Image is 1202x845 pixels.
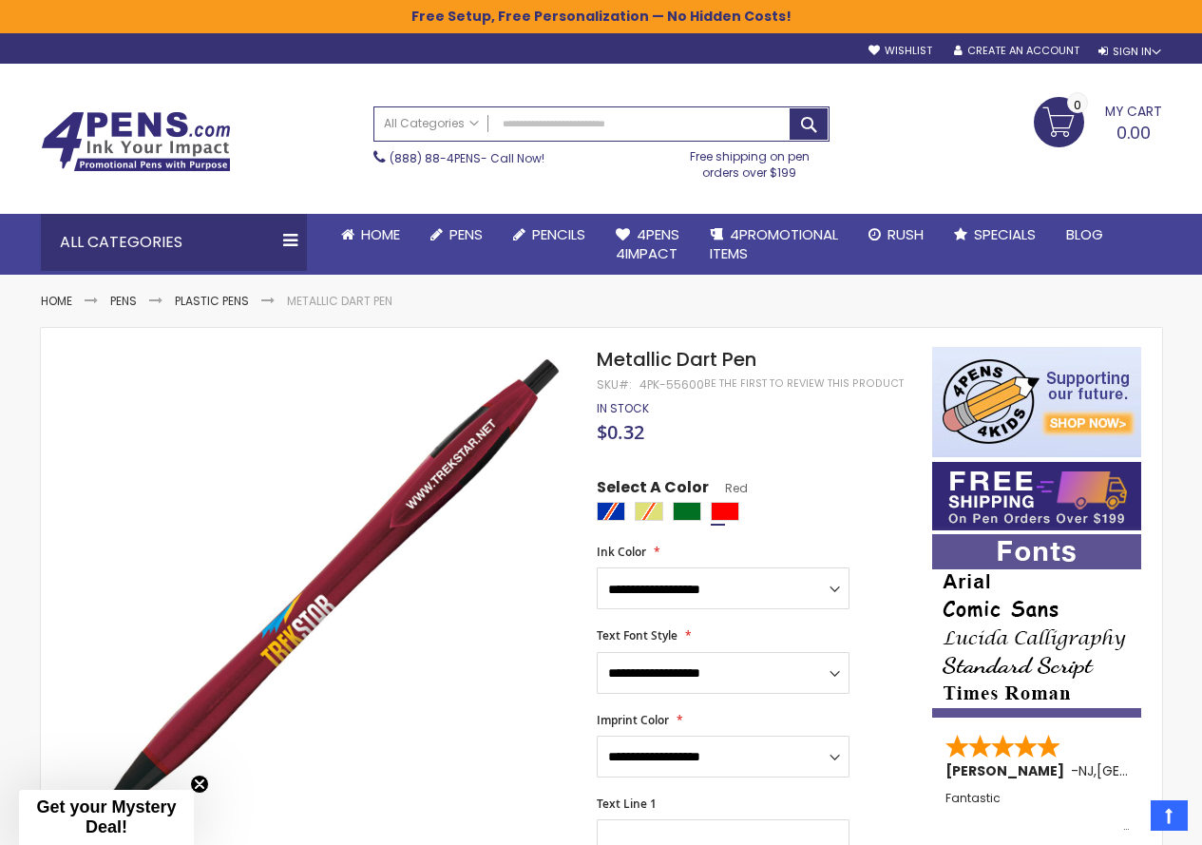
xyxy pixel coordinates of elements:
[597,712,669,728] span: Imprint Color
[597,796,657,812] span: Text Line 1
[597,419,644,445] span: $0.32
[287,294,392,309] li: Metallic Dart Pen
[36,797,176,836] span: Get your Mystery Deal!
[1078,761,1094,780] span: NJ
[374,107,488,139] a: All Categories
[597,376,632,393] strong: SKU
[1098,45,1161,59] div: Sign In
[326,214,415,256] a: Home
[532,224,585,244] span: Pencils
[597,401,649,416] div: Availability
[597,544,646,560] span: Ink Color
[673,502,701,521] div: Green
[932,462,1141,530] img: Free shipping on orders over $199
[415,214,498,256] a: Pens
[1066,224,1103,244] span: Blog
[670,142,830,180] div: Free shipping on pen orders over $199
[974,224,1036,244] span: Specials
[939,214,1051,256] a: Specials
[868,44,932,58] a: Wishlist
[1151,800,1188,831] a: Top
[945,761,1071,780] span: [PERSON_NAME]
[1074,96,1081,114] span: 0
[390,150,481,166] a: (888) 88-4PENS
[601,214,695,276] a: 4Pens4impact
[932,534,1141,718] img: font-personalization-examples
[853,214,939,256] a: Rush
[597,627,677,643] span: Text Font Style
[190,775,209,794] button: Close teaser
[175,293,249,309] a: Plastic Pens
[390,150,544,166] span: - Call Now!
[79,345,572,838] img: red-metallic-dart-pen-55600_1.jpg
[695,214,853,276] a: 4PROMOTIONALITEMS
[449,224,483,244] span: Pens
[110,293,137,309] a: Pens
[597,400,649,416] span: In stock
[41,293,72,309] a: Home
[597,477,709,503] span: Select A Color
[41,214,307,271] div: All Categories
[710,224,838,263] span: 4PROMOTIONAL ITEMS
[945,792,1130,833] div: Fantastic
[932,347,1141,457] img: 4pens 4 kids
[709,480,748,496] span: Red
[1034,97,1162,144] a: 0.00 0
[887,224,924,244] span: Rush
[704,376,904,391] a: Be the first to review this product
[361,224,400,244] span: Home
[711,502,739,521] div: Red
[1116,121,1151,144] span: 0.00
[498,214,601,256] a: Pencils
[616,224,679,263] span: 4Pens 4impact
[954,44,1079,58] a: Create an Account
[597,346,756,373] span: Metallic Dart Pen
[639,377,704,393] div: 4PK-55600
[19,790,194,845] div: Get your Mystery Deal!Close teaser
[384,116,479,131] span: All Categories
[1051,214,1118,256] a: Blog
[41,111,231,172] img: 4Pens Custom Pens and Promotional Products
